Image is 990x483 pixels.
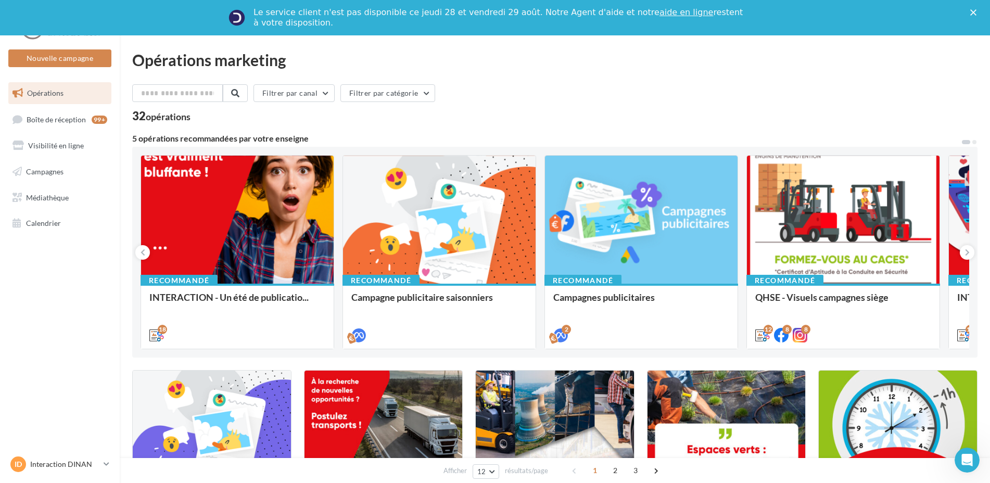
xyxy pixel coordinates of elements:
[340,84,435,102] button: Filtrer par catégorie
[607,462,624,479] span: 2
[26,219,61,227] span: Calendrier
[782,325,792,334] div: 8
[132,52,978,68] div: Opérations marketing
[26,193,69,201] span: Médiathèque
[966,325,975,334] div: 12
[149,291,309,303] span: INTERACTION - Un été de publicatio...
[627,462,644,479] span: 3
[801,325,810,334] div: 8
[659,7,713,17] a: aide en ligne
[6,82,113,104] a: Opérations
[746,275,823,286] div: Recommandé
[6,187,113,209] a: Médiathèque
[587,462,603,479] span: 1
[132,134,961,143] div: 5 opérations recommandées par votre enseigne
[27,88,64,97] span: Opérations
[443,466,467,476] span: Afficher
[505,466,548,476] span: résultats/page
[6,161,113,183] a: Campagnes
[477,467,486,476] span: 12
[473,464,499,479] button: 12
[253,84,335,102] button: Filtrer par canal
[755,291,889,303] span: QHSE - Visuels campagnes siège
[351,291,493,303] span: Campagne publicitaire saisonniers
[158,325,167,334] div: 18
[553,291,655,303] span: Campagnes publicitaires
[544,275,621,286] div: Recommandé
[15,459,22,469] span: ID
[253,7,745,28] div: Le service client n'est pas disponible ce jeudi 28 et vendredi 29 août. Notre Agent d'aide et not...
[30,459,99,469] p: Interaction DINAN
[8,454,111,474] a: ID Interaction DINAN
[6,135,113,157] a: Visibilité en ligne
[955,448,980,473] iframe: Intercom live chat
[970,9,981,16] div: Fermer
[27,115,86,123] span: Boîte de réception
[6,212,113,234] a: Calendrier
[141,275,218,286] div: Recommandé
[764,325,773,334] div: 12
[229,9,245,26] img: Profile image for Service-Client
[28,141,84,150] span: Visibilité en ligne
[146,112,191,121] div: opérations
[26,167,64,176] span: Campagnes
[92,116,107,124] div: 99+
[6,108,113,131] a: Boîte de réception99+
[8,49,111,67] button: Nouvelle campagne
[562,325,571,334] div: 2
[342,275,420,286] div: Recommandé
[132,110,191,122] div: 32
